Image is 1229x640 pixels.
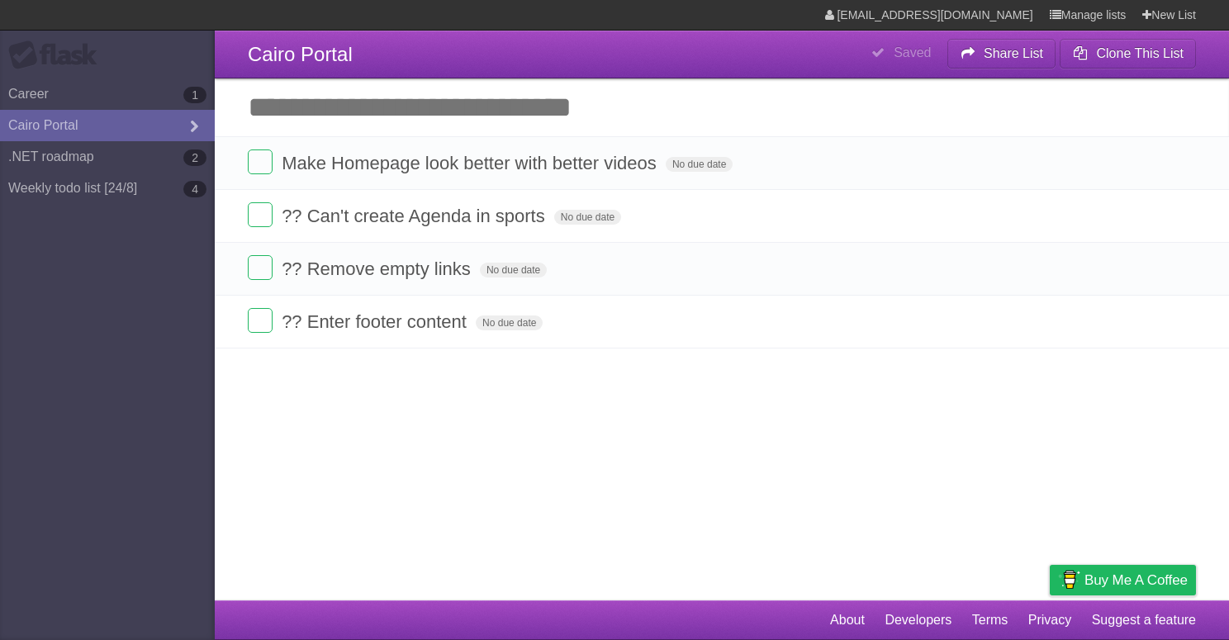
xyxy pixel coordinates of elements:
label: Done [248,149,273,174]
span: No due date [554,210,621,225]
span: ?? Enter footer content [282,311,471,332]
span: No due date [480,263,547,277]
a: About [830,604,865,636]
a: Terms [972,604,1008,636]
a: Suggest a feature [1092,604,1196,636]
label: Done [248,255,273,280]
span: No due date [476,315,543,330]
span: No due date [666,157,733,172]
label: Done [248,308,273,333]
a: Developers [885,604,951,636]
a: Privacy [1028,604,1071,636]
span: ?? Remove empty links [282,258,475,279]
label: Done [248,202,273,227]
b: Share List [984,46,1043,60]
b: 2 [183,149,206,166]
button: Share List [947,39,1056,69]
b: 4 [183,181,206,197]
a: Buy me a coffee [1050,565,1196,595]
b: 1 [183,87,206,103]
b: Saved [894,45,931,59]
span: ?? Can't create Agenda in sports [282,206,549,226]
span: Cairo Portal [248,43,353,65]
button: Clone This List [1060,39,1196,69]
div: Flask [8,40,107,70]
span: Buy me a coffee [1084,566,1188,595]
img: Buy me a coffee [1058,566,1080,594]
span: Make Homepage look better with better videos [282,153,661,173]
b: Clone This List [1096,46,1184,60]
